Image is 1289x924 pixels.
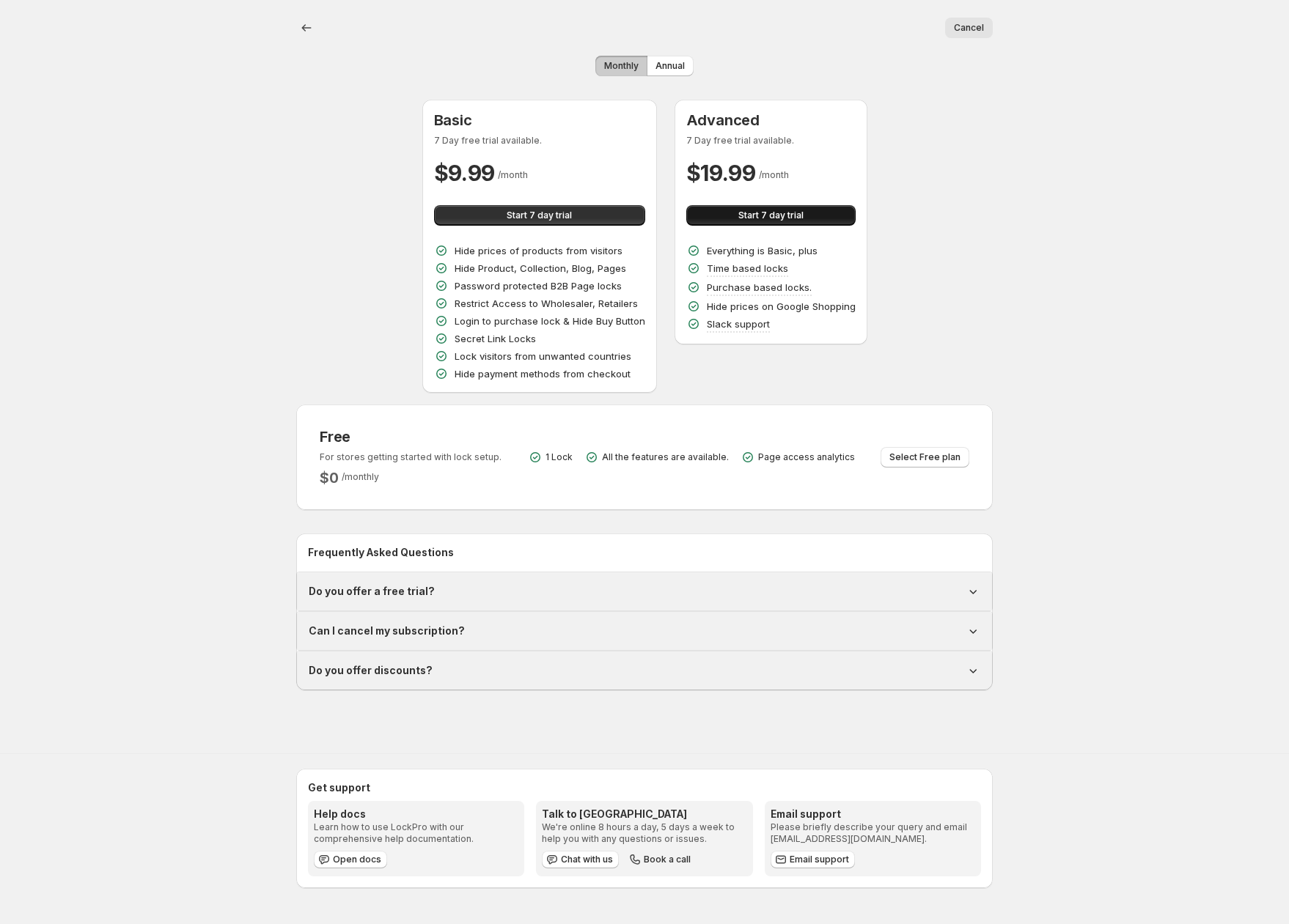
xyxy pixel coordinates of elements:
span: / month [759,169,789,180]
button: Chat with us [542,851,619,868]
p: Learn how to use LockPro with our comprehensive help documentation. [314,821,518,845]
span: Monthly [604,60,639,72]
span: Email support [790,854,849,865]
h1: Do you offer a free trial? [309,584,435,599]
button: Monthly [595,56,647,76]
p: We're online 8 hours a day, 5 days a week to help you with any questions or issues. [542,821,746,845]
a: Email support [771,851,855,868]
p: Page access analytics [758,451,855,463]
p: 1 Lock [546,451,573,463]
button: Start 7 day trial [434,205,645,226]
p: Purchase based locks. [707,280,812,295]
h2: $ 19.99 [686,158,756,188]
button: Start 7 day trial [686,205,856,226]
a: Open docs [314,851,387,868]
p: Hide Product, Collection, Blog, Pages [455,261,626,276]
h2: $ 0 [320,469,339,487]
h3: Advanced [686,111,856,129]
p: Everything is Basic, plus [707,243,818,258]
span: / monthly [342,471,379,482]
span: Chat with us [561,854,613,865]
h3: Help docs [314,807,518,821]
button: Select Free plan [881,447,969,467]
button: Cancel [945,18,993,38]
h3: Free [320,428,502,446]
p: Lock visitors from unwanted countries [455,349,631,363]
p: Secret Link Locks [455,331,536,346]
h3: Basic [434,111,645,129]
h3: Email support [771,807,975,821]
span: Annual [655,60,685,72]
h1: Can I cancel my subscription? [309,624,465,638]
span: / month [498,169,528,180]
h2: $ 9.99 [434,158,496,188]
h2: Get support [308,780,981,795]
button: Annual [647,56,694,76]
p: Hide prices on Google Shopping [707,299,856,314]
span: Start 7 day trial [738,210,804,221]
p: Password protected B2B Page locks [455,278,622,293]
button: Book a call [625,851,697,868]
span: Book a call [644,854,691,865]
p: Hide prices of products from visitors [455,243,623,258]
p: Time based locks [707,261,788,276]
h1: Do you offer discounts? [309,663,433,678]
p: 7 Day free trial available. [434,135,645,147]
span: Select Free plan [889,451,961,463]
p: For stores getting started with lock setup. [320,451,502,463]
span: Start 7 day trial [507,210,572,221]
p: All the features are available. [602,451,729,463]
h3: Talk to [GEOGRAPHIC_DATA] [542,807,746,821]
p: Please briefly describe your query and email [EMAIL_ADDRESS][DOMAIN_NAME]. [771,821,975,845]
p: Slack support [707,317,770,331]
span: Open docs [333,854,381,865]
p: Hide payment methods from checkout [455,366,631,381]
button: back [296,18,317,38]
p: Login to purchase lock & Hide Buy Button [455,314,645,328]
p: 7 Day free trial available. [686,135,856,147]
h2: Frequently Asked Questions [308,545,981,560]
p: Restrict Access to Wholesaler, Retailers [455,296,638,311]
span: Cancel [954,22,984,34]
